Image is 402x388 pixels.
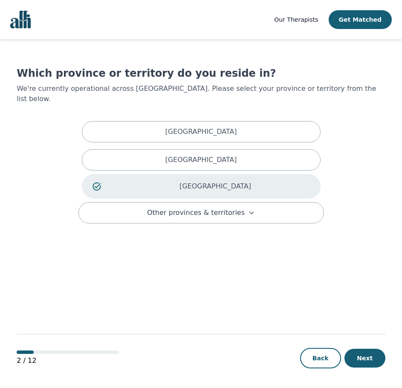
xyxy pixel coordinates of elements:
[274,16,318,23] span: Our Therapists
[17,67,385,80] h1: Which province or territory do you reside in?
[300,348,341,368] button: Back
[147,208,245,218] span: Other provinces & territories
[78,202,324,223] button: Other provinces & territories
[10,11,31,29] img: alli logo
[17,356,119,366] p: 2 / 12
[329,10,392,29] button: Get Matched
[165,155,237,165] p: [GEOGRAPHIC_DATA]
[344,349,385,368] button: Next
[121,181,310,191] p: [GEOGRAPHIC_DATA]
[17,84,385,104] p: We're currently operational across [GEOGRAPHIC_DATA]. Please select your province or territory fr...
[274,14,318,25] a: Our Therapists
[165,127,237,137] p: [GEOGRAPHIC_DATA]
